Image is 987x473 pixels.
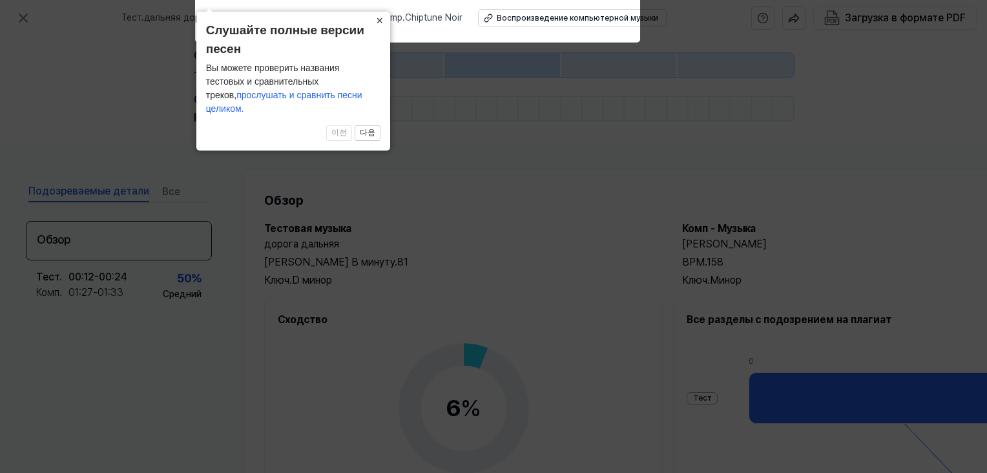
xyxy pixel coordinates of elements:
[331,128,347,137] ya-tr-span: 이전
[326,125,352,141] button: 이전
[376,14,383,27] ya-tr-span: ×
[402,12,405,23] ya-tr-span: .
[206,23,364,56] ya-tr-span: Слушайте полные версии песен
[355,125,380,141] button: 다음
[497,14,658,23] ya-tr-span: Воспроизведение компьютерной музыки
[478,9,667,27] button: Воспроизведение компьютерной музыки
[206,90,362,114] ya-tr-span: прослушать и сравнить песни целиком.
[369,12,390,30] button: Закрыть
[206,63,340,100] ya-tr-span: Вы можете проверить названия тестовых и сравнительных треков,
[405,12,462,23] ya-tr-span: Chiptune Noir
[360,128,375,137] ya-tr-span: 다음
